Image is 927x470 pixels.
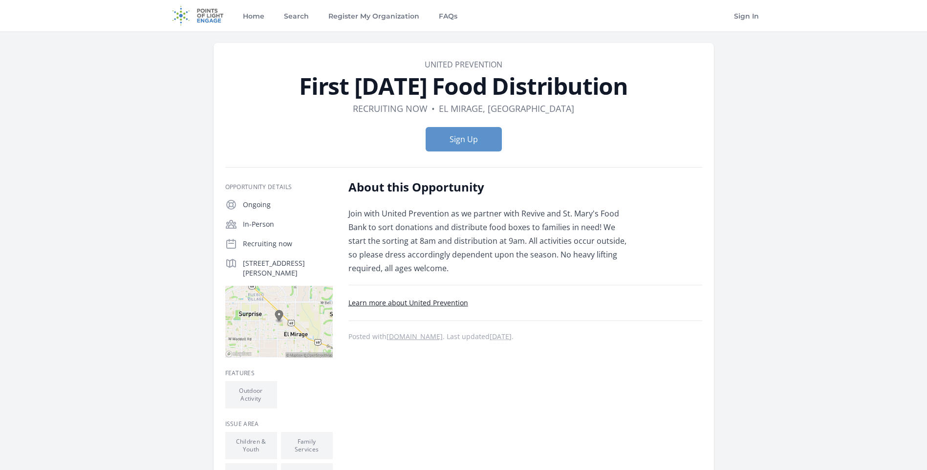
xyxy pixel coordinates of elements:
img: Map [225,286,333,358]
h2: About this Opportunity [348,179,634,195]
a: [DOMAIN_NAME] [387,332,443,341]
p: Join with United Prevention as we partner with Revive and St. Mary's Food Bank to sort donations ... [348,207,634,275]
h3: Opportunity Details [225,183,333,191]
p: Ongoing [243,200,333,210]
h3: Features [225,369,333,377]
a: Learn more about United Prevention [348,298,468,307]
h1: First [DATE] Food Distribution [225,74,702,98]
li: Outdoor Activity [225,381,277,408]
dd: Recruiting now [353,102,428,115]
li: Children & Youth [225,432,277,459]
dd: El Mirage, [GEOGRAPHIC_DATA] [439,102,574,115]
button: Sign Up [426,127,502,151]
p: [STREET_ADDRESS][PERSON_NAME] [243,258,333,278]
h3: Issue area [225,420,333,428]
li: Family Services [281,432,333,459]
p: In-Person [243,219,333,229]
a: United Prevention [425,59,502,70]
div: • [431,102,435,115]
p: Posted with . Last updated . [348,333,702,341]
p: Recruiting now [243,239,333,249]
abbr: Tue, Jun 18, 2024 7:18 PM [490,332,512,341]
